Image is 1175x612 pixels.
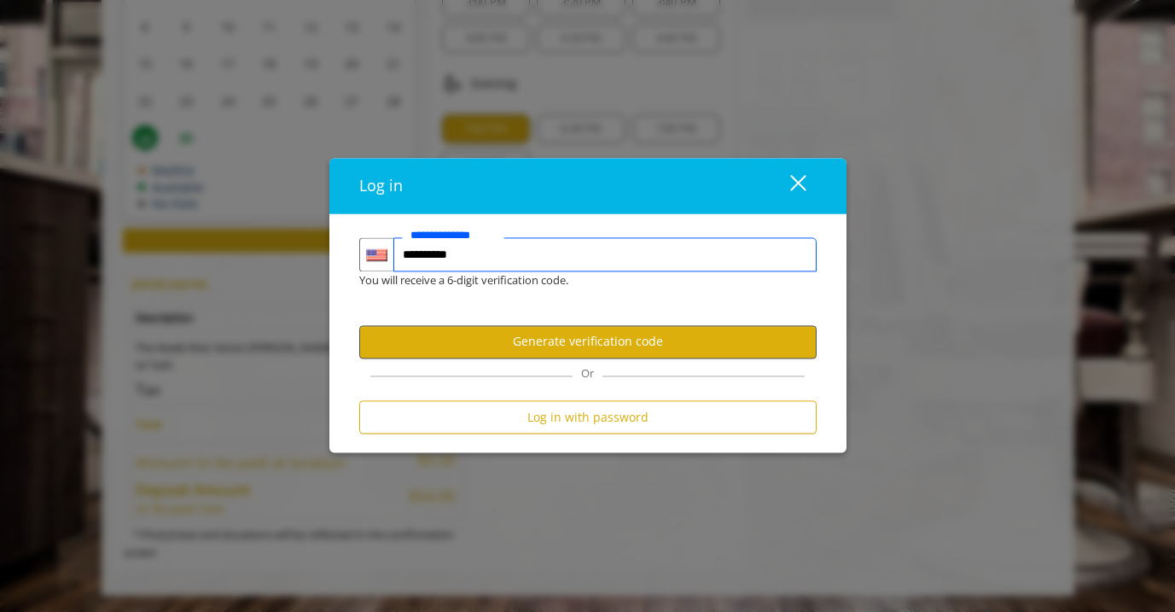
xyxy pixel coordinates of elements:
div: close dialog [771,173,805,199]
button: close dialog [759,168,817,203]
span: Log in [359,176,403,196]
div: Country [359,238,393,272]
div: You will receive a 6-digit verification code. [346,272,804,290]
span: Or [573,365,602,381]
button: Log in with password [359,400,817,434]
button: Generate verification code [359,325,817,358]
